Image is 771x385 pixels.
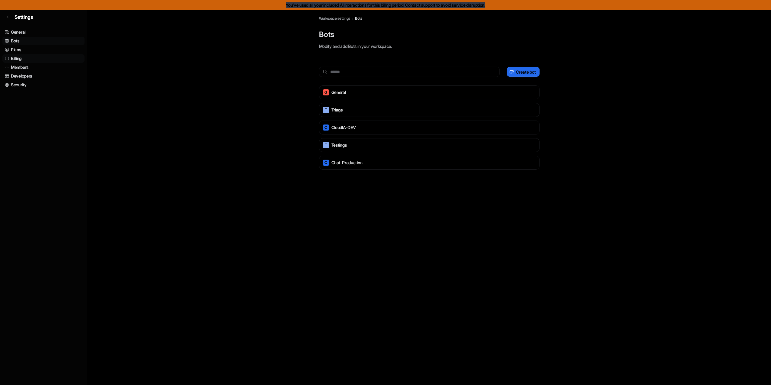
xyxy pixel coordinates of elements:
[2,54,85,63] a: Billing
[319,16,351,21] a: Workspace settings
[2,45,85,54] a: Plans
[355,16,362,21] a: Bots
[331,124,356,131] p: CloudIA-DEV
[2,28,85,36] a: General
[323,160,329,166] span: C
[352,16,353,21] span: /
[2,81,85,89] a: Security
[331,160,363,166] p: Chat-Production
[15,13,33,21] span: Settings
[331,142,347,148] p: Testings
[331,89,346,95] p: General
[2,72,85,80] a: Developers
[331,107,343,113] p: Triage
[323,107,329,113] span: T
[323,124,329,131] span: C
[2,37,85,45] a: Bots
[507,67,539,77] button: Create bot
[323,142,329,148] span: T
[516,69,536,75] p: Create bot
[319,43,540,49] p: Modify and add Bots in your workspace.
[2,63,85,71] a: Members
[323,89,329,95] span: G
[405,2,435,8] span: Contact support
[319,30,540,39] p: Bots
[509,70,514,74] img: create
